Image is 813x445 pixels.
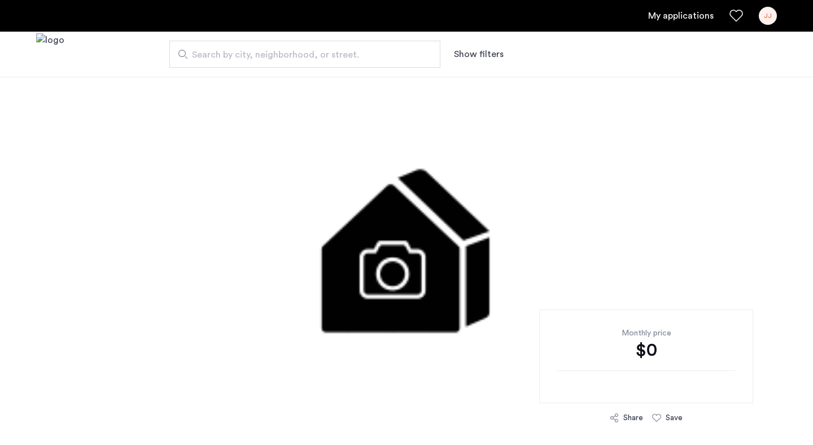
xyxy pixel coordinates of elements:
div: Share [623,412,643,424]
img: 3.gif [146,77,667,416]
a: Favorites [729,9,743,23]
a: My application [648,9,714,23]
input: Apartment Search [169,41,440,68]
div: $0 [557,339,735,361]
div: Save [666,412,683,424]
button: Show or hide filters [454,47,504,61]
div: JJ [759,7,777,25]
div: Monthly price [557,328,735,339]
img: logo [36,33,64,76]
a: Cazamio logo [36,33,64,76]
span: Search by city, neighborhood, or street. [192,48,409,62]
